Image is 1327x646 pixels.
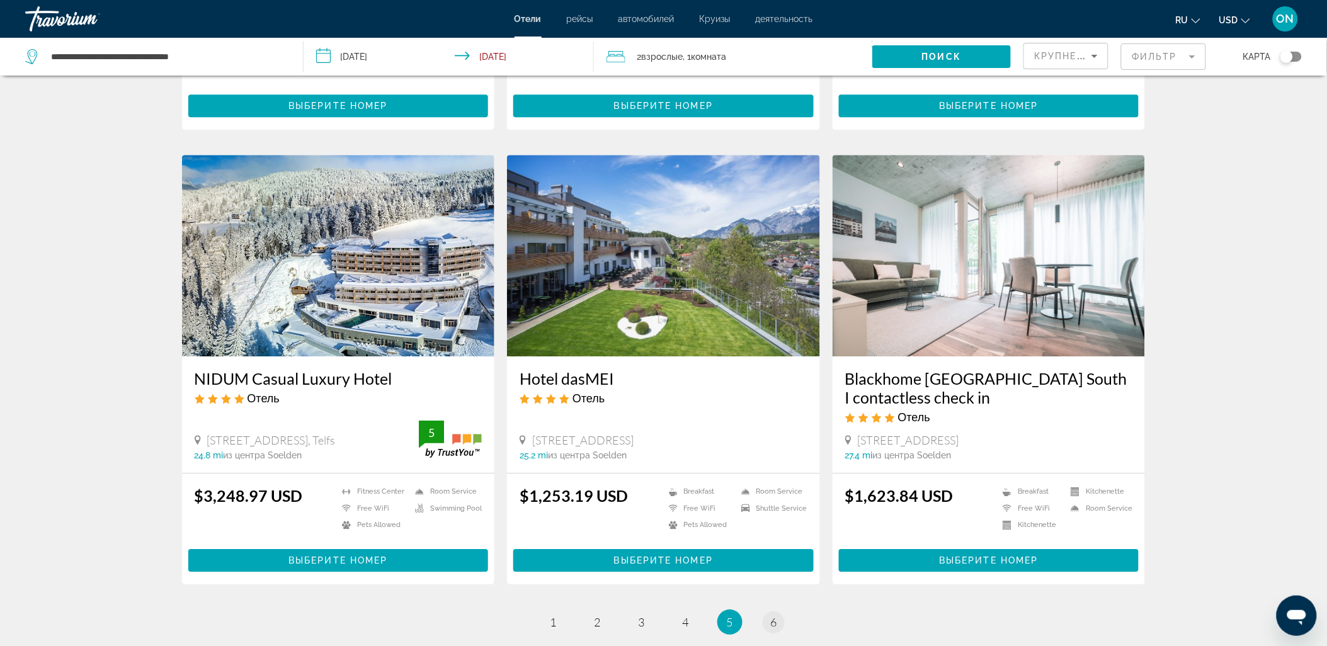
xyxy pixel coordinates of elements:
[614,101,713,111] span: Выберите номер
[188,94,489,117] button: Выберите номер
[1277,596,1317,636] iframe: Schaltfläche zum Öffnen des Messaging-Fensters
[25,3,151,35] a: Travorium
[548,450,627,460] span: из центра Soelden
[1269,6,1302,32] button: User Menu
[188,98,489,111] a: Выберите номер
[532,433,634,447] span: [STREET_ADDRESS]
[756,14,813,24] a: деятельность
[207,433,336,447] span: [STREET_ADDRESS], Telfs
[858,433,959,447] span: [STREET_ADDRESS]
[336,520,409,531] li: Pets Allowed
[873,450,952,460] span: из центра Soelden
[618,14,675,24] a: автомобилей
[872,45,1011,68] button: Поиск
[409,486,482,497] li: Room Service
[224,450,302,460] span: из центра Soelden
[513,94,814,117] button: Выберите номер
[845,410,1133,424] div: 4 star Hotel
[1121,43,1206,71] button: Filter
[513,98,814,111] a: Выберите номер
[288,555,387,565] span: Выберите номер
[996,486,1064,497] li: Breakfast
[939,555,1038,565] span: Выберите номер
[182,609,1146,635] nav: Pagination
[839,98,1139,111] a: Выберите номер
[614,555,713,565] span: Выберите номер
[898,410,930,424] span: Отель
[409,503,482,514] li: Swimming Pool
[1219,15,1238,25] span: USD
[550,615,557,629] span: 1
[520,450,548,460] span: 25.2 mi
[683,615,689,629] span: 4
[727,615,733,629] span: 5
[515,14,542,24] a: Отели
[663,486,735,497] li: Breakfast
[735,503,807,514] li: Shuttle Service
[336,503,409,514] li: Free WiFi
[1064,503,1132,514] li: Room Service
[663,520,735,531] li: Pets Allowed
[1243,48,1271,65] span: карта
[188,552,489,566] a: Выберите номер
[507,155,820,356] img: Hotel image
[188,549,489,572] button: Выберите номер
[595,615,601,629] span: 2
[1277,13,1294,25] span: ON
[182,155,495,356] img: Hotel image
[833,155,1146,356] a: Hotel image
[839,552,1139,566] a: Выберите номер
[691,52,726,62] span: Комната
[520,486,628,505] ins: $1,253.19 USD
[520,369,807,388] a: Hotel dasMEI
[839,549,1139,572] button: Выберите номер
[288,101,387,111] span: Выберите номер
[195,486,303,505] ins: $3,248.97 USD
[1176,11,1200,29] button: Change language
[663,503,735,514] li: Free WiFi
[996,520,1064,531] li: Kitchenette
[996,503,1064,514] li: Free WiFi
[195,391,482,405] div: 4 star Hotel
[520,391,807,405] div: 4 star Hotel
[639,615,645,629] span: 3
[572,391,605,405] span: Отель
[513,549,814,572] button: Выберите номер
[845,450,873,460] span: 27.4 mi
[700,14,731,24] a: Круизы
[922,52,962,62] span: Поиск
[419,421,482,458] img: trustyou-badge.svg
[513,552,814,566] a: Выберите номер
[304,38,595,76] button: Check-in date: Jan 2, 2026 Check-out date: Jan 5, 2026
[939,101,1038,111] span: Выберите номер
[845,369,1133,407] a: Blackhome [GEOGRAPHIC_DATA] South I contactless check in
[845,486,954,505] ins: $1,623.84 USD
[248,391,280,405] span: Отель
[195,369,482,388] a: NIDUM Casual Luxury Hotel
[1219,11,1250,29] button: Change currency
[683,48,726,65] span: , 1
[641,52,683,62] span: Взрослые
[637,48,683,65] span: 2
[1064,486,1132,497] li: Kitchenette
[195,450,224,460] span: 24.8 mi
[1034,51,1187,61] span: Крупнейшие сбережения
[1034,48,1098,64] mat-select: Sort by
[1271,51,1302,62] button: Toggle map
[735,486,807,497] li: Room Service
[419,425,444,440] div: 5
[336,486,409,497] li: Fitness Center
[771,615,777,629] span: 6
[594,38,872,76] button: Travelers: 2 adults, 0 children
[567,14,593,24] a: рейсы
